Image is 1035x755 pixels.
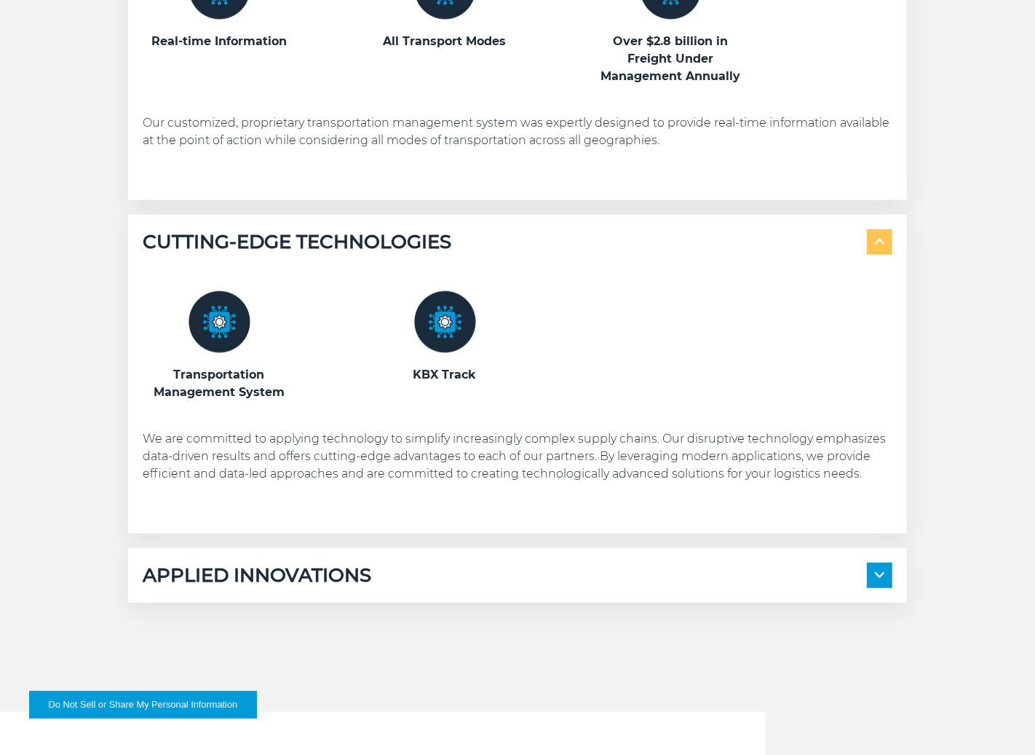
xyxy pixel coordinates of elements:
h3: Over $2.8 billion in Freight Under Management Annually [594,33,747,85]
h5: CUTTING-EDGE TECHNOLOGIES [143,229,451,255]
h3: KBX Track [368,366,521,384]
h5: APPLIED INNOVATIONS [143,563,371,588]
button: Do Not Sell or Share My Personal Information [29,691,257,719]
h3: Transportation Management System [143,366,296,401]
h3: All Transport Modes [368,33,521,50]
img: arrow [875,572,884,578]
p: Our customized, proprietary transportation management system was expertly designed to provide rea... [143,114,892,149]
p: We are committed to applying technology to simplify increasingly complex supply chains. Our disru... [143,430,892,483]
h3: Real-time Information [143,33,296,50]
img: arrow [875,239,884,245]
